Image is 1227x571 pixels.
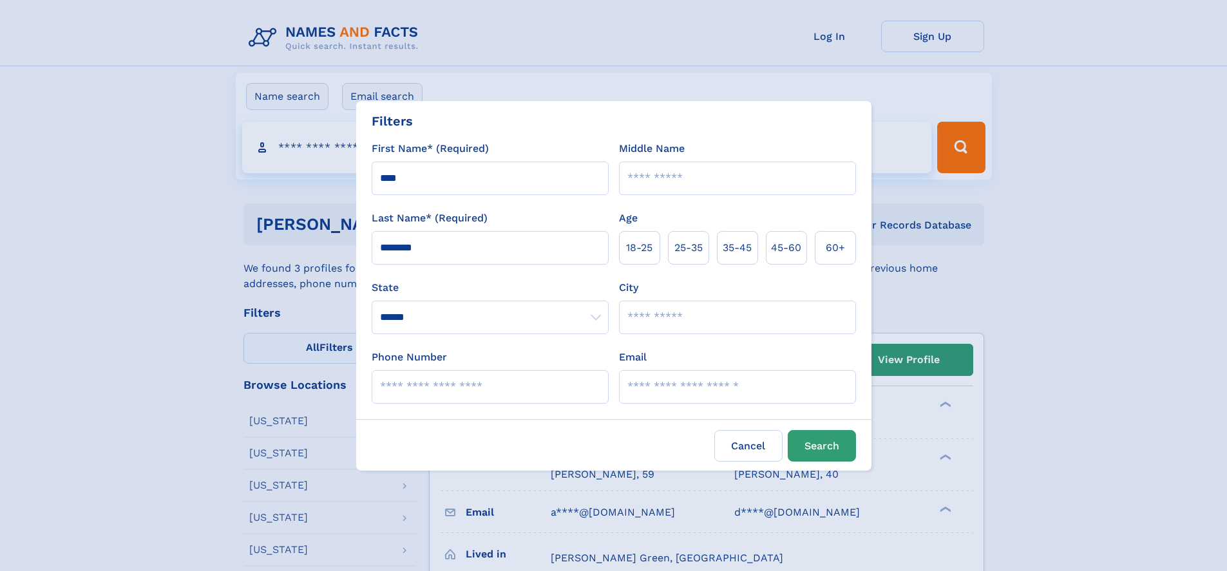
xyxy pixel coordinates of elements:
[619,350,647,365] label: Email
[619,280,638,295] label: City
[826,240,845,256] span: 60+
[372,280,609,295] label: State
[788,430,856,462] button: Search
[619,211,638,226] label: Age
[372,111,413,131] div: Filters
[723,240,752,256] span: 35‑45
[372,350,447,365] label: Phone Number
[626,240,652,256] span: 18‑25
[771,240,801,256] span: 45‑60
[372,211,488,226] label: Last Name* (Required)
[714,430,783,462] label: Cancel
[372,141,489,156] label: First Name* (Required)
[674,240,703,256] span: 25‑35
[619,141,685,156] label: Middle Name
